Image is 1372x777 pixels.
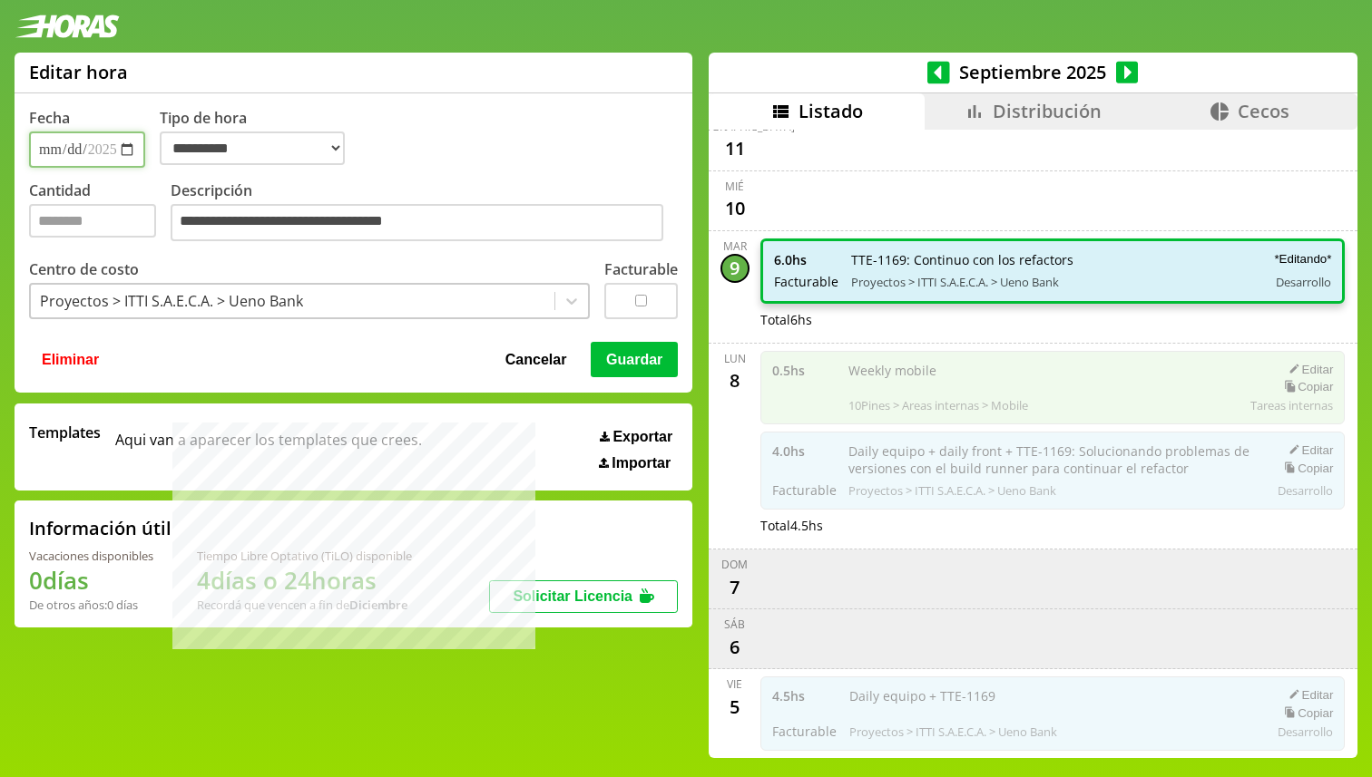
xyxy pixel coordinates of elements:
span: Exportar [612,429,672,445]
textarea: Descripción [171,204,663,242]
button: Eliminar [36,342,104,376]
select: Tipo de hora [160,131,345,165]
div: 9 [720,254,750,283]
div: 5 [720,692,750,721]
button: Guardar [591,342,678,376]
div: 6 [720,632,750,661]
span: Listado [799,99,863,123]
img: logotipo [15,15,120,38]
label: Descripción [171,180,678,247]
div: Tiempo Libre Optativo (TiLO) disponible [197,548,412,564]
span: Importar [612,455,671,471]
div: scrollable content [709,130,1357,755]
div: sáb [724,617,745,632]
span: Cecos [1238,99,1289,123]
label: Facturable [604,259,678,279]
div: 7 [720,572,750,601]
label: Fecha [29,108,70,128]
div: mié [725,179,744,194]
button: Exportar [594,428,678,446]
span: Aqui van a aparecer los templates que crees. [115,422,422,471]
div: Vacaciones disponibles [29,548,153,564]
h1: 0 días [29,564,153,597]
div: Proyectos > ITTI S.A.E.C.A. > Ueno Bank [40,291,303,311]
input: Cantidad [29,204,156,238]
div: vie [727,676,742,692]
h1: Editar hora [29,60,128,84]
span: Templates [29,422,101,442]
h2: Información útil [29,516,171,540]
button: Solicitar Licencia [489,580,678,613]
div: Recordá que vencen a fin de [197,597,412,613]
div: Total 6 hs [760,311,1346,328]
span: Solicitar Licencia [513,588,632,604]
button: Cancelar [500,342,573,376]
b: Diciembre [349,597,407,613]
div: lun [724,351,746,366]
div: 11 [720,134,750,163]
div: mar [723,238,747,254]
h1: 4 días o 24 horas [197,564,412,597]
div: 8 [720,366,750,395]
label: Tipo de hora [160,108,359,168]
span: Distribución [993,99,1102,123]
label: Cantidad [29,180,171,247]
span: Septiembre 2025 [950,60,1116,84]
div: Total 4.5 hs [760,517,1346,534]
div: 10 [720,194,750,223]
div: De otros años: 0 días [29,597,153,613]
div: dom [721,557,748,572]
label: Centro de costo [29,259,139,279]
